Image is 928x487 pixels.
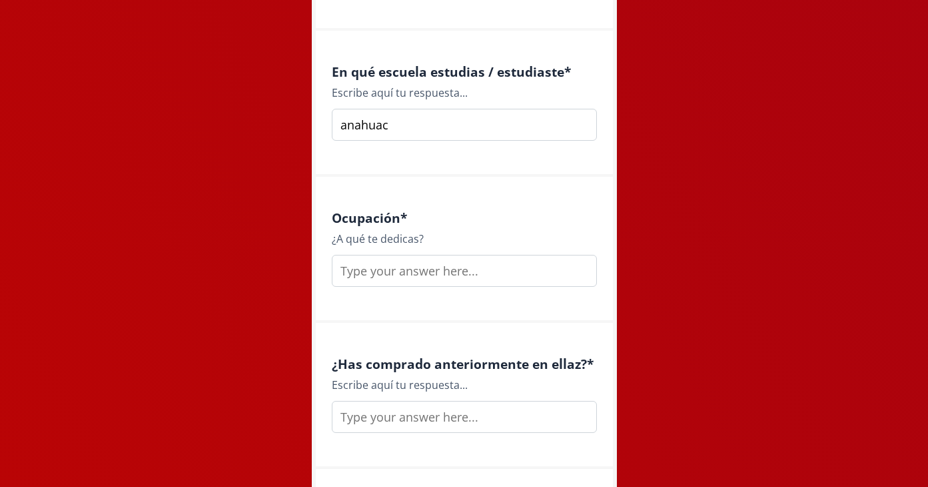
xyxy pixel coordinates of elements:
div: ¿A qué te dedicas? [332,231,597,247]
input: Type your answer here... [332,109,597,141]
input: Type your answer here... [332,401,597,433]
h4: Ocupación * [332,210,597,225]
input: Type your answer here... [332,255,597,287]
div: Escribe aquí tu respuesta... [332,377,597,393]
div: Escribe aquí tu respuesta... [332,85,597,101]
h4: ¿Has comprado anteriormente en ellaz? * [332,356,597,372]
h4: En qué escuela estudias / estudiaste * [332,64,597,79]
